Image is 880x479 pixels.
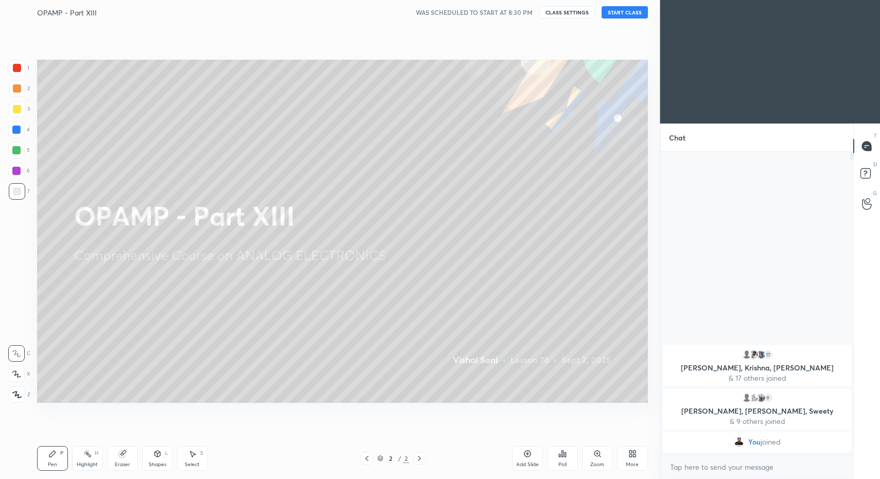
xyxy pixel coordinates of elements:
div: 1 [9,60,29,76]
div: Shapes [149,462,166,467]
p: Chat [661,124,694,151]
img: 3 [748,393,759,403]
img: default.png [741,349,751,360]
div: Add Slide [516,462,539,467]
div: 17 [763,349,773,360]
div: grid [661,343,854,454]
div: 6 [8,163,30,179]
button: START CLASS [602,6,648,19]
h5: WAS SCHEDULED TO START AT 8:30 PM [416,8,533,17]
div: H [95,451,98,456]
img: caa5dc9c95764d0bbee7ae7cfeee52fe.jpg [755,349,766,360]
p: & 9 others joined [670,417,845,425]
div: C [8,345,30,362]
div: Z [9,386,30,403]
div: 3 [9,101,30,117]
button: CLASS SETTINGS [539,6,595,19]
div: 2 [385,455,396,462]
div: 9 [763,393,773,403]
div: L [165,451,168,456]
p: & 17 others joined [670,374,845,382]
p: G [873,189,877,197]
img: d7f1b47b87d143c0bc35b393d7a6a510.jpg [748,349,759,360]
div: 7 [9,183,30,200]
img: 9f75945ccd294adda724fbb141bf5cb8.jpg [734,437,744,447]
div: / [398,455,401,462]
div: 2 [9,80,30,97]
div: Highlight [77,462,98,467]
div: P [60,451,63,456]
div: 2 [403,454,409,463]
h4: OPAMP - Part XIII [37,8,97,17]
div: Poll [558,462,567,467]
p: T [874,132,877,139]
div: 4 [8,121,30,138]
img: 98f27a400be7445eb1f821b605354d7b.jpg [755,393,766,403]
p: [PERSON_NAME], Krishna, [PERSON_NAME] [670,364,845,372]
div: More [626,462,639,467]
div: 5 [8,142,30,158]
span: You [748,438,761,446]
p: D [873,161,877,168]
div: Select [185,462,200,467]
div: S [200,451,203,456]
div: Eraser [115,462,130,467]
img: default.png [741,393,751,403]
p: [PERSON_NAME], [PERSON_NAME], Sweety [670,407,845,415]
div: X [8,366,30,382]
div: Zoom [590,462,604,467]
span: joined [761,438,781,446]
div: Pen [48,462,57,467]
